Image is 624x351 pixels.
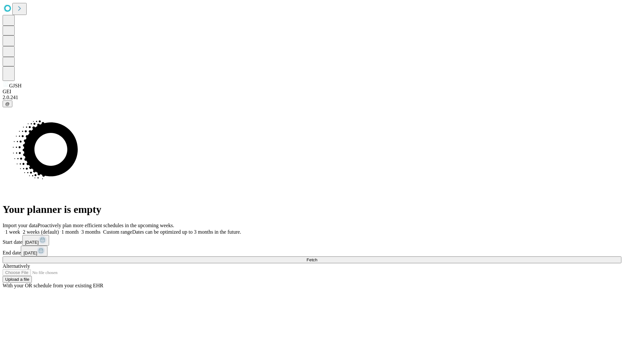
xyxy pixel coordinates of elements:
span: Import your data [3,223,38,228]
span: Alternatively [3,263,30,269]
span: [DATE] [25,240,39,245]
span: [DATE] [23,251,37,255]
div: Start date [3,235,621,246]
span: 2 weeks (default) [23,229,59,235]
button: Fetch [3,256,621,263]
button: [DATE] [22,235,49,246]
h1: Your planner is empty [3,203,621,215]
span: @ [5,101,10,106]
span: GJSH [9,83,21,88]
span: 1 month [61,229,79,235]
span: Fetch [306,257,317,262]
span: Dates can be optimized up to 3 months in the future. [132,229,241,235]
div: GEI [3,89,621,95]
span: 3 months [81,229,100,235]
span: Proactively plan more efficient schedules in the upcoming weeks. [38,223,174,228]
button: @ [3,100,12,107]
div: 2.0.241 [3,95,621,100]
span: 1 week [5,229,20,235]
span: Custom range [103,229,132,235]
span: With your OR schedule from your existing EHR [3,283,103,288]
button: [DATE] [21,246,47,256]
div: End date [3,246,621,256]
button: Upload a file [3,276,32,283]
